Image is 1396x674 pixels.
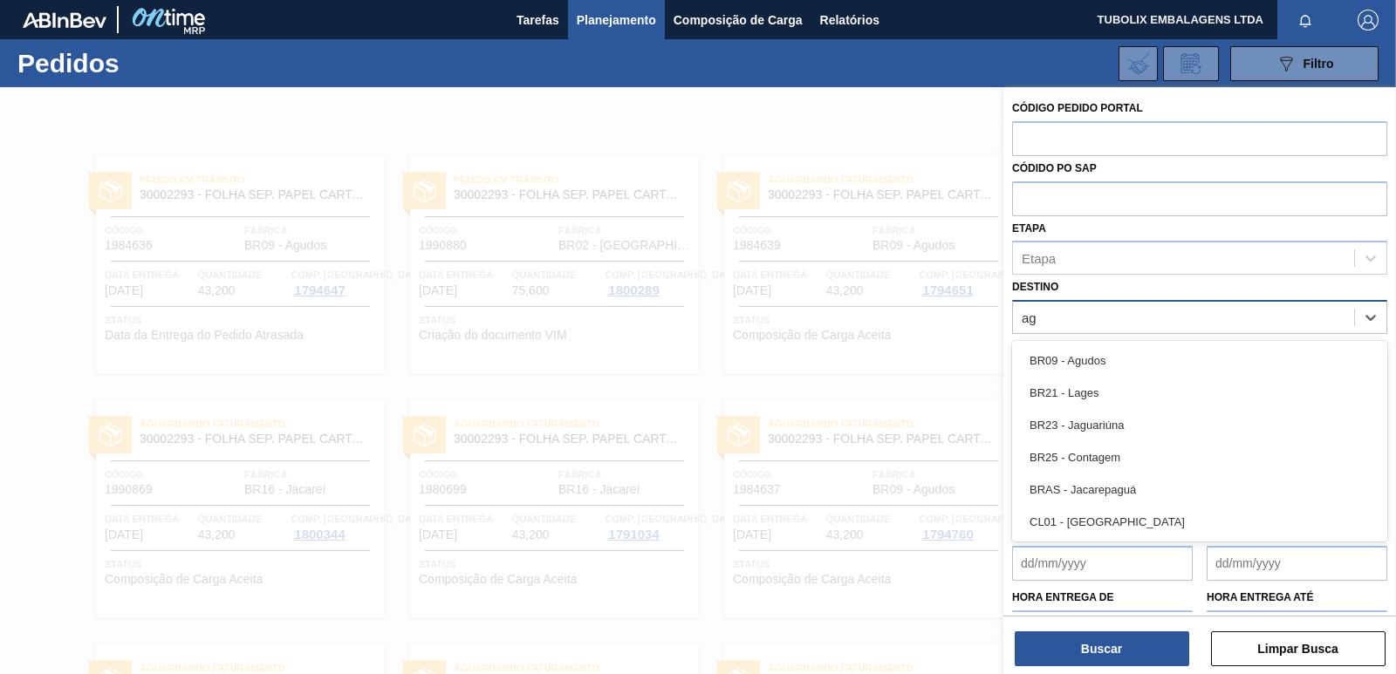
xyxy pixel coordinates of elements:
div: BRAS - Jacarepaguá [1012,473,1387,506]
span: Relatórios [820,10,879,31]
span: Composição de Carga [674,10,803,31]
button: Notificações [1277,8,1333,32]
input: dd/mm/yyyy [1207,546,1387,581]
span: Tarefas [517,10,559,31]
img: TNhmsLtSVTkK8tSr43FrP2fwEKptu5GPRR3wAAAABJRU5ErkJggg== [23,12,106,28]
label: Etapa [1012,222,1046,235]
span: Planejamento [577,10,656,31]
img: Logout [1358,10,1379,31]
input: dd/mm/yyyy [1012,546,1193,581]
label: Hora entrega até [1207,585,1387,610]
label: Códido PO SAP [1012,162,1097,174]
label: Hora entrega de [1012,585,1193,610]
label: Código Pedido Portal [1012,102,1143,114]
div: Importar Negociações dos Pedidos [1119,46,1158,81]
div: CL01 - [GEOGRAPHIC_DATA] [1012,506,1387,538]
div: Solicitação de Revisão de Pedidos [1163,46,1219,81]
h1: Pedidos [17,53,270,73]
div: Etapa [1022,251,1056,266]
span: Filtro [1304,57,1334,71]
label: Carteira [1012,340,1066,352]
label: Destino [1012,281,1058,293]
div: BR21 - Lages [1012,377,1387,409]
div: BR09 - Agudos [1012,344,1387,377]
div: BR23 - Jaguariúna [1012,409,1387,441]
div: BR25 - Contagem [1012,441,1387,473]
button: Filtro [1230,46,1379,81]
